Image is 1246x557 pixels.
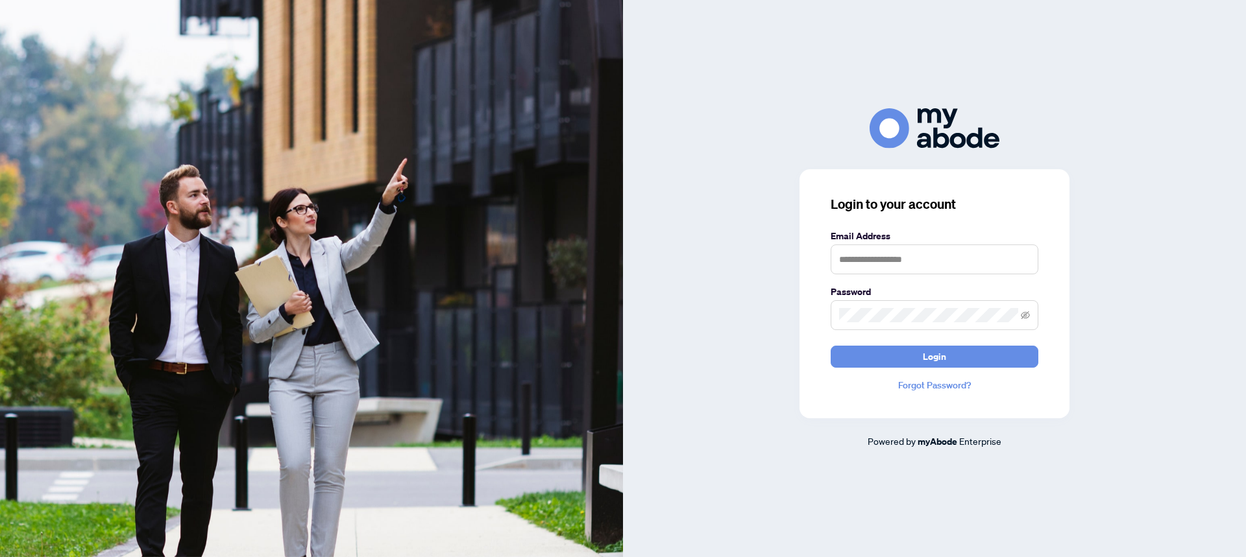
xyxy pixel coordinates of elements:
h3: Login to your account [831,195,1038,213]
img: ma-logo [870,108,999,148]
a: myAbode [918,434,957,449]
span: Enterprise [959,435,1001,447]
a: Forgot Password? [831,378,1038,392]
span: eye-invisible [1021,311,1030,320]
label: Email Address [831,229,1038,243]
label: Password [831,285,1038,299]
button: Login [831,346,1038,368]
span: Powered by [868,435,916,447]
span: Login [923,346,946,367]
